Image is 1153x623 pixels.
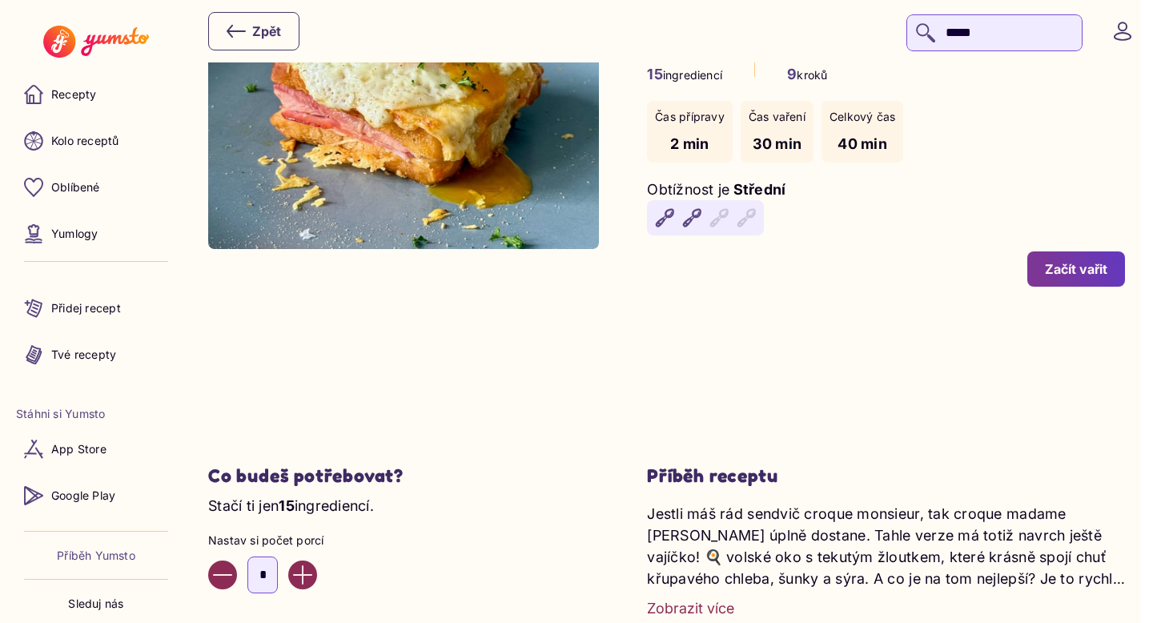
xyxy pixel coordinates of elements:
p: Kolo receptů [51,133,119,149]
p: ingrediencí [647,63,722,85]
div: Zpět [227,22,281,41]
p: Yumlogy [51,226,98,242]
p: Obtížnost je [647,179,729,200]
a: Přidej recept [16,289,176,328]
p: Čas přípravy [655,109,725,125]
a: Příběh Yumsto [57,548,135,564]
div: Začít vařit [1045,260,1107,278]
a: Recepty [16,75,176,114]
a: Yumlogy [16,215,176,253]
a: Tvé recepty [16,336,176,374]
p: Sleduj nás [68,596,123,612]
p: Přidej recept [51,300,121,316]
button: Increase value [288,561,317,589]
p: Celkový čas [830,109,895,125]
button: Zpět [208,12,299,50]
input: Enter number [247,557,278,593]
a: Google Play [16,476,176,515]
img: Yumsto logo [43,26,148,58]
button: Zobrazit více [647,597,734,619]
li: Stáhni si Yumsto [16,406,176,422]
span: 40 min [838,135,887,152]
button: Decrease value [208,561,237,589]
span: 15 [279,497,295,514]
span: Střední [733,181,786,198]
p: Čas vaření [749,109,805,125]
a: Oblíbené [16,168,176,207]
p: Tvé recepty [51,347,116,363]
p: Recepty [51,86,96,102]
p: Stačí ti jen ingrediencí. [208,495,599,516]
h3: Příběh receptu [647,464,1125,488]
span: 2 min [670,135,709,152]
button: Začít vařit [1027,251,1125,287]
p: App Store [51,441,106,457]
p: Oblíbené [51,179,100,195]
p: Nastav si počet porcí [208,533,599,549]
span: 9 [787,66,797,82]
span: 30 min [753,135,802,152]
p: kroků [787,63,827,85]
span: 15 [647,66,663,82]
h2: Co budeš potřebovat? [208,464,599,488]
a: App Store [16,430,176,468]
p: Google Play [51,488,115,504]
a: Kolo receptů [16,122,176,160]
p: Jestli máš rád sendvič croque monsieur, tak croque madame [PERSON_NAME] úplně dostane. Tahle verz... [647,503,1125,589]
